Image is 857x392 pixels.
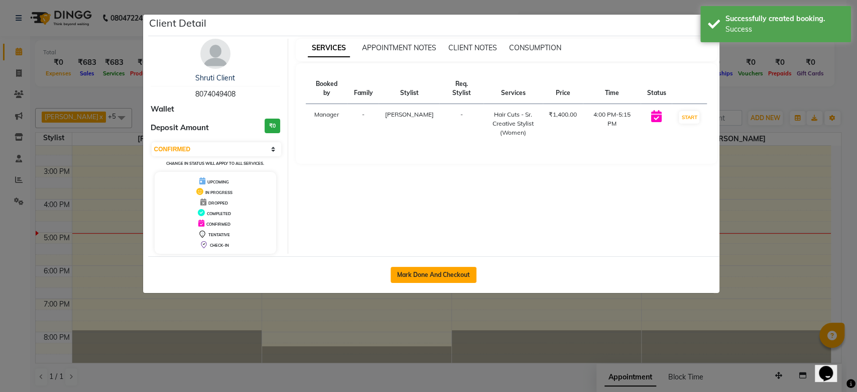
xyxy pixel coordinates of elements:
h5: Client Detail [149,16,206,31]
span: CLIENT NOTES [448,43,497,52]
div: Success [725,24,843,35]
img: avatar [200,39,230,69]
span: CONFIRMED [206,222,230,227]
span: SERVICES [308,39,350,57]
span: CONSUMPTION [509,43,561,52]
td: - [439,104,483,144]
div: Successfully created booking. [725,14,843,24]
span: DROPPED [208,201,228,206]
th: Stylist [379,73,439,104]
span: 8074049408 [195,89,235,99]
h3: ₹0 [265,119,280,133]
span: TENTATIVE [208,232,230,237]
th: Family [347,73,379,104]
a: Shruti Client [195,73,235,82]
td: - [347,104,379,144]
span: [PERSON_NAME] [385,111,433,118]
th: Status [641,73,672,104]
span: COMPLETED [207,211,231,216]
th: Price [543,73,583,104]
th: Booked by [306,73,347,104]
div: Hair Cuts - Sr. Creative Stylist (Women) [489,110,537,137]
button: START [679,111,699,124]
span: UPCOMING [207,179,229,184]
span: IN PROGRESS [205,190,232,195]
span: Deposit Amount [151,122,209,134]
button: Mark Done And Checkout [391,267,476,283]
iframe: chat widget [815,352,847,382]
td: Manager [306,104,347,144]
th: Services [483,73,543,104]
span: CHECK-IN [210,243,229,248]
span: APPOINTMENT NOTES [362,43,436,52]
span: Wallet [151,104,174,115]
td: 4:00 PM-5:15 PM [583,104,641,144]
th: Req. Stylist [439,73,483,104]
th: Time [583,73,641,104]
small: Change in status will apply to all services. [166,161,264,166]
div: ₹1,400.00 [549,110,577,119]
